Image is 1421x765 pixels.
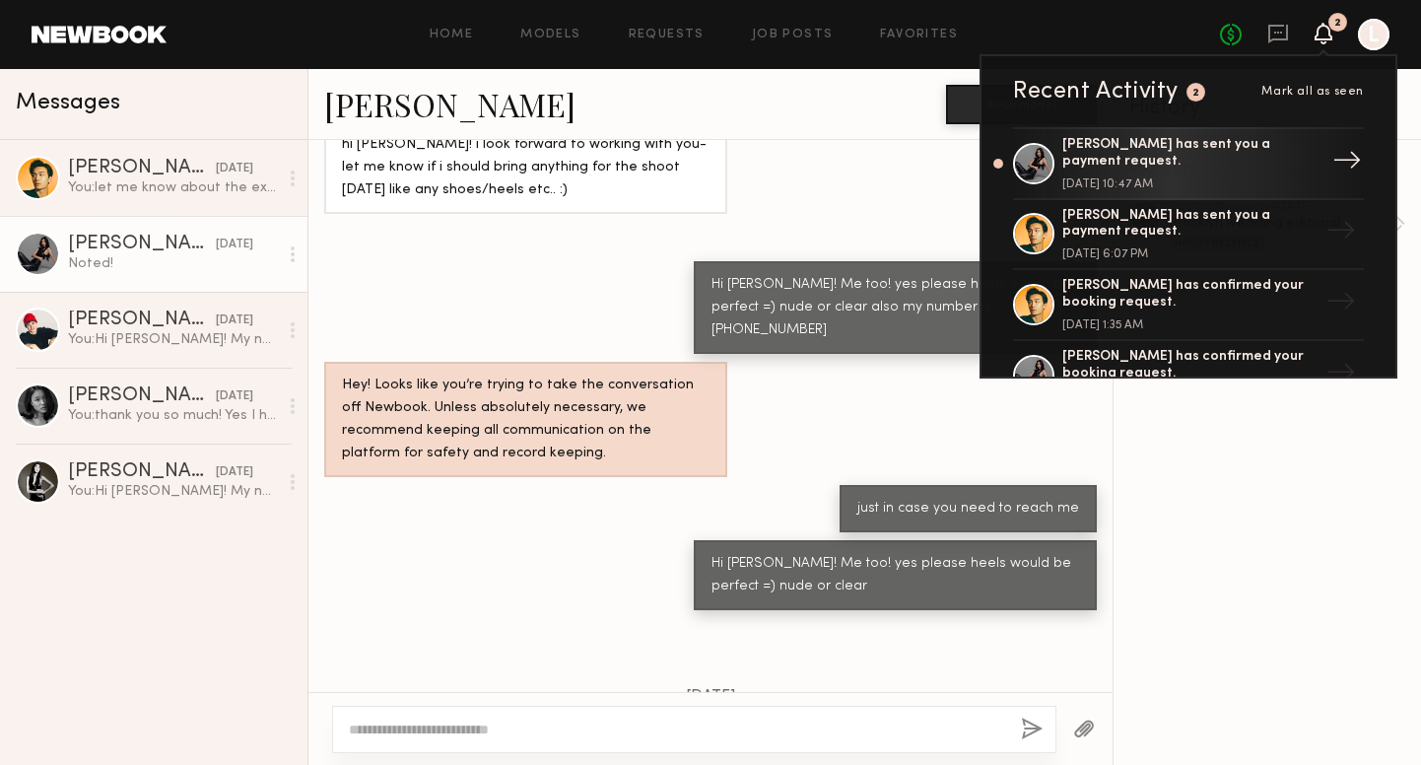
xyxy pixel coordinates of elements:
div: You: Hi [PERSON_NAME]! My name is [PERSON_NAME], a planner and I are doing a style shoot in [GEOG... [68,482,278,501]
div: [PERSON_NAME] has confirmed your booking request. [1062,278,1319,312]
div: [DATE] [216,160,253,178]
div: [PERSON_NAME] has sent you a payment request. [1062,208,1319,242]
a: Favorites [880,29,958,41]
div: You: let me know about the extra time [68,178,278,197]
div: → [1319,279,1364,330]
a: Book model [946,95,1097,111]
div: hi [PERSON_NAME]! i look forward to working with you- let me know if i should bring anything for ... [342,134,710,202]
a: Home [430,29,474,41]
div: [PERSON_NAME] [68,311,216,330]
div: [PERSON_NAME] has confirmed your booking request. [1062,349,1319,382]
div: Hi [PERSON_NAME]! Me too! yes please heels would be perfect =) nude or clear also my number is [P... [711,274,1079,342]
div: [DATE] [216,387,253,406]
a: Job Posts [752,29,834,41]
span: Mark all as seen [1261,86,1364,98]
span: [DATE] [686,689,736,706]
div: Hey! Looks like you’re trying to take the conversation off Newbook. Unless absolutely necessary, ... [342,375,710,465]
a: [PERSON_NAME] has confirmed your booking request.→ [1013,341,1364,412]
button: Book model [946,85,1097,124]
div: [DATE] 6:07 PM [1062,248,1319,260]
div: [DATE] [216,236,253,254]
div: [DATE] 10:47 AM [1062,178,1319,190]
div: 2 [1192,88,1200,99]
div: Noted! [68,254,278,273]
a: [PERSON_NAME] [324,83,575,125]
div: just in case you need to reach me [857,498,1079,521]
div: Hi [PERSON_NAME]! Me too! yes please heels would be perfect =) nude or clear [711,553,1079,598]
a: [PERSON_NAME] has confirmed your booking request.[DATE] 1:35 AM→ [1013,270,1364,341]
div: You: Hi [PERSON_NAME]! My name is [PERSON_NAME], a planner and I are looking for a model for [DAT... [68,330,278,349]
a: Models [520,29,580,41]
div: You: thank you so much! Yes I have your profile saved! do you know anyone who might be available? [68,406,278,425]
div: [PERSON_NAME] [68,462,216,482]
div: [PERSON_NAME] [68,386,216,406]
div: Recent Activity [1013,80,1179,104]
div: [DATE] [216,312,253,330]
div: [DATE] 1:35 AM [1062,319,1319,331]
a: Requests [629,29,705,41]
a: L [1358,19,1389,50]
div: → [1324,138,1370,189]
div: 2 [1334,18,1341,29]
a: [PERSON_NAME] has sent you a payment request.[DATE] 10:47 AM→ [1013,127,1364,200]
div: → [1319,208,1364,259]
div: [PERSON_NAME] [68,159,216,178]
div: → [1319,350,1364,401]
div: [PERSON_NAME] has sent you a payment request. [1062,137,1319,171]
span: Messages [16,92,120,114]
div: [DATE] [216,463,253,482]
a: [PERSON_NAME] has sent you a payment request.[DATE] 6:07 PM→ [1013,200,1364,271]
div: [PERSON_NAME] [68,235,216,254]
